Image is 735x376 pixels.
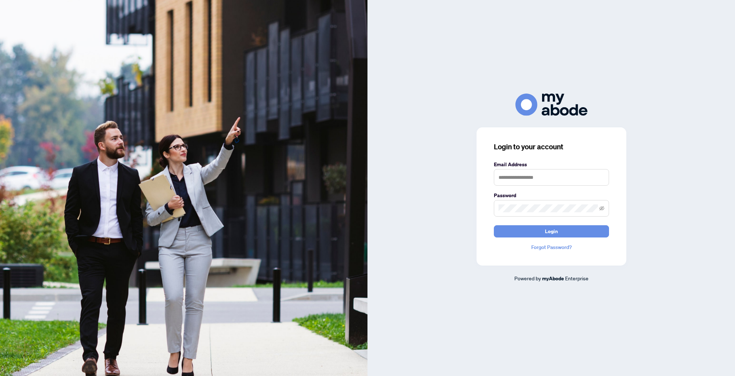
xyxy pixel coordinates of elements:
img: ma-logo [515,94,587,115]
span: Powered by [514,275,541,281]
a: Forgot Password? [494,243,609,251]
label: Password [494,191,609,199]
span: eye-invisible [599,206,604,211]
label: Email Address [494,160,609,168]
h3: Login to your account [494,142,609,152]
a: myAbode [542,275,564,282]
span: Login [545,226,558,237]
span: Enterprise [565,275,589,281]
button: Login [494,225,609,237]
